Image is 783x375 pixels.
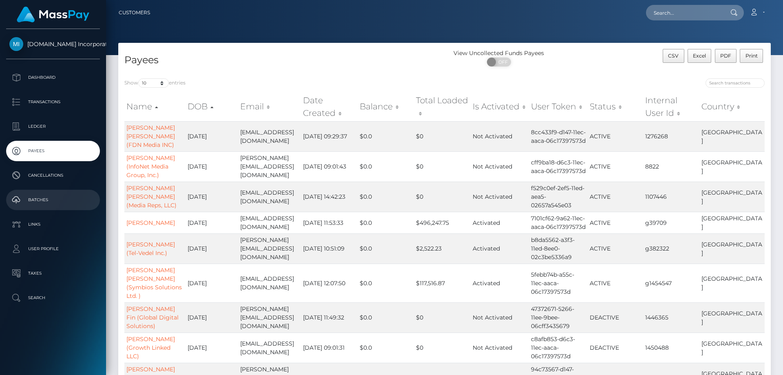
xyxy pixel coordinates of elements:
td: $0.0 [358,264,414,302]
td: [DATE] [186,182,238,212]
td: c8afb853-d6c3-11ec-aaca-06c17397573d [529,333,588,363]
td: 1446365 [643,302,699,333]
a: [PERSON_NAME] [PERSON_NAME] (Media Reps, LLC) [126,184,177,209]
td: Not Activated [471,333,529,363]
button: CSV [663,49,684,63]
td: 7101cf62-9a62-11ec-aaca-06c17397573d [529,212,588,233]
a: [PERSON_NAME] (Tel-Vedel Inc.) [126,241,175,257]
td: $0.0 [358,182,414,212]
td: [GEOGRAPHIC_DATA] [699,264,765,302]
td: $0.0 [358,121,414,151]
td: 8822 [643,151,699,182]
td: Not Activated [471,302,529,333]
td: $496,247.75 [414,212,471,233]
div: View Uncollected Funds Payees [445,49,553,58]
span: CSV [668,53,679,59]
td: [DATE] 09:29:37 [301,121,357,151]
td: g382322 [643,233,699,264]
p: Transactions [9,96,97,108]
th: Country: activate to sort column ascending [699,92,765,121]
a: [PERSON_NAME] [PERSON_NAME] (Symbios Solutions Ltd. ) [126,266,182,300]
td: [DATE] 10:51:09 [301,233,357,264]
td: 5febb74b-a55c-11ec-aaca-06c17397573d [529,264,588,302]
td: ACTIVE [588,212,643,233]
td: Activated [471,212,529,233]
td: $0 [414,151,471,182]
h4: Payees [124,53,438,67]
td: 1107446 [643,182,699,212]
td: 47372671-5266-11ee-9bee-06cff3435679 [529,302,588,333]
a: [PERSON_NAME] (Growth Linked LLC) [126,335,175,360]
th: User Token: activate to sort column ascending [529,92,588,121]
td: [DATE] [186,121,238,151]
td: [DATE] [186,212,238,233]
td: $0 [414,121,471,151]
td: g1454547 [643,264,699,302]
p: Links [9,218,97,231]
td: [DATE] [186,302,238,333]
td: [DATE] 12:07:50 [301,264,357,302]
span: [DOMAIN_NAME] Incorporated [6,40,100,48]
span: PDF [720,53,731,59]
p: User Profile [9,243,97,255]
th: Date Created: activate to sort column ascending [301,92,357,121]
td: $0.0 [358,302,414,333]
a: [PERSON_NAME] (InfoNet Media Group, Inc.) [126,154,175,179]
th: Internal User Id: activate to sort column ascending [643,92,699,121]
td: [GEOGRAPHIC_DATA] [699,121,765,151]
td: [EMAIL_ADDRESS][DOMAIN_NAME] [238,121,301,151]
p: Batches [9,194,97,206]
td: b8da5562-a3f3-11ed-8ee0-02c3be5336a9 [529,233,588,264]
td: ACTIVE [588,121,643,151]
a: Links [6,214,100,235]
a: Transactions [6,92,100,112]
th: DOB: activate to sort column descending [186,92,238,121]
td: Not Activated [471,182,529,212]
a: Cancellations [6,165,100,186]
th: Status: activate to sort column ascending [588,92,643,121]
td: [GEOGRAPHIC_DATA] [699,233,765,264]
input: Search transactions [706,78,765,88]
td: 1276268 [643,121,699,151]
th: Email: activate to sort column ascending [238,92,301,121]
td: g39709 [643,212,699,233]
a: Payees [6,141,100,161]
th: Is Activated: activate to sort column ascending [471,92,529,121]
p: Ledger [9,120,97,133]
td: [GEOGRAPHIC_DATA] [699,333,765,363]
p: Payees [9,145,97,157]
td: $0.0 [358,233,414,264]
p: Cancellations [9,169,97,182]
td: ACTIVE [588,264,643,302]
td: 1450488 [643,333,699,363]
button: Excel [688,49,712,63]
img: MassPay Logo [17,7,89,22]
td: [DATE] 11:49:32 [301,302,357,333]
td: [GEOGRAPHIC_DATA] [699,182,765,212]
td: $0.0 [358,333,414,363]
th: Name: activate to sort column ascending [124,92,186,121]
p: Taxes [9,267,97,280]
td: [DATE] 09:01:31 [301,333,357,363]
a: [PERSON_NAME] Fin (Global Digital Solutions) [126,305,179,330]
td: [EMAIL_ADDRESS][DOMAIN_NAME] [238,212,301,233]
td: [PERSON_NAME][EMAIL_ADDRESS][DOMAIN_NAME] [238,233,301,264]
input: Search... [646,5,723,20]
button: Print [740,49,763,63]
a: [PERSON_NAME] [126,219,175,226]
a: Search [6,288,100,308]
select: Showentries [138,78,169,88]
td: $0 [414,333,471,363]
td: $2,522.23 [414,233,471,264]
a: Taxes [6,263,100,284]
td: Not Activated [471,121,529,151]
td: [GEOGRAPHIC_DATA] [699,151,765,182]
label: Show entries [124,78,186,88]
td: [GEOGRAPHIC_DATA] [699,302,765,333]
td: [PERSON_NAME][EMAIL_ADDRESS][DOMAIN_NAME] [238,302,301,333]
a: Customers [119,4,150,21]
td: ACTIVE [588,182,643,212]
p: Search [9,292,97,304]
td: $117,516.87 [414,264,471,302]
span: OFF [491,58,512,67]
